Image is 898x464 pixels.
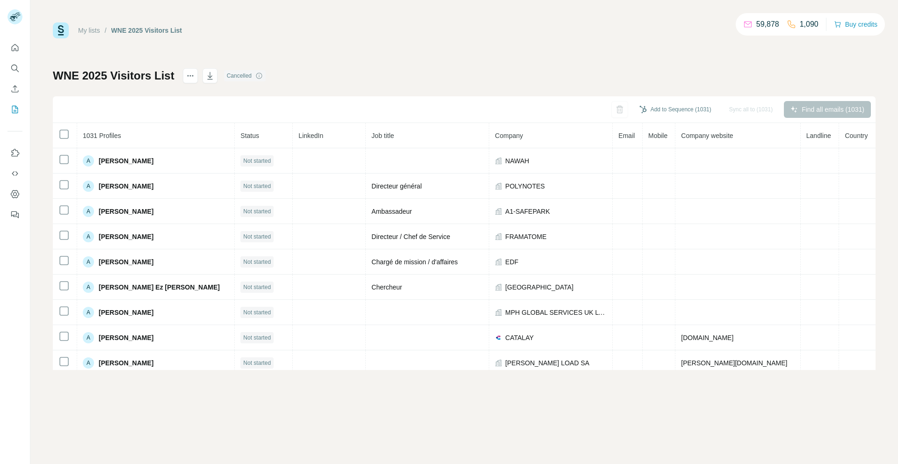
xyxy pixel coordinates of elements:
[99,257,153,267] span: [PERSON_NAME]
[371,182,421,190] span: Directeur général
[183,68,198,83] button: actions
[53,22,69,38] img: Surfe Logo
[648,132,667,139] span: Mobile
[78,27,100,34] a: My lists
[7,39,22,56] button: Quick start
[371,283,402,291] span: Chercheur
[800,19,818,30] p: 1,090
[505,283,573,292] span: [GEOGRAPHIC_DATA]
[224,70,266,81] div: Cancelled
[99,308,153,317] span: [PERSON_NAME]
[7,186,22,203] button: Dashboard
[99,156,153,166] span: [PERSON_NAME]
[7,145,22,161] button: Use Surfe on LinkedIn
[243,258,271,266] span: Not started
[371,233,450,240] span: Directeur / Chef de Service
[105,26,107,35] li: /
[83,357,94,369] div: A
[83,307,94,318] div: A
[7,101,22,118] button: My lists
[111,26,182,35] div: WNE 2025 Visitors List
[83,282,94,293] div: A
[243,359,271,367] span: Not started
[505,181,545,191] span: POLYNOTES
[298,132,323,139] span: LinkedIn
[618,132,635,139] span: Email
[371,258,458,266] span: Chargé de mission / d'affaires
[834,18,877,31] button: Buy credits
[633,102,718,116] button: Add to Sequence (1031)
[505,333,534,342] span: CATALAY
[53,68,174,83] h1: WNE 2025 Visitors List
[505,232,546,241] span: FRAMATOME
[83,155,94,167] div: A
[806,132,831,139] span: Landline
[495,334,502,341] img: company-logo
[505,207,550,216] span: A1-SAFEPARK
[681,359,787,367] span: [PERSON_NAME][DOMAIN_NAME]
[99,358,153,368] span: [PERSON_NAME]
[83,256,94,268] div: A
[99,181,153,191] span: [PERSON_NAME]
[99,333,153,342] span: [PERSON_NAME]
[99,207,153,216] span: [PERSON_NAME]
[83,206,94,217] div: A
[99,232,153,241] span: [PERSON_NAME]
[7,206,22,223] button: Feedback
[243,283,271,291] span: Not started
[7,80,22,97] button: Enrich CSV
[243,207,271,216] span: Not started
[756,19,779,30] p: 59,878
[505,358,589,368] span: [PERSON_NAME] LOAD SA
[505,156,529,166] span: NAWAH
[99,283,220,292] span: [PERSON_NAME] Ez [PERSON_NAME]
[240,132,259,139] span: Status
[371,208,412,215] span: Ambassadeur
[243,308,271,317] span: Not started
[7,60,22,77] button: Search
[845,132,868,139] span: Country
[7,165,22,182] button: Use Surfe API
[505,257,518,267] span: EDF
[243,157,271,165] span: Not started
[83,231,94,242] div: A
[681,132,733,139] span: Company website
[371,132,394,139] span: Job title
[83,332,94,343] div: A
[505,308,607,317] span: MPH GLOBAL SERVICES UK LTD
[495,132,523,139] span: Company
[243,182,271,190] span: Not started
[243,333,271,342] span: Not started
[83,132,121,139] span: 1031 Profiles
[681,334,733,341] span: [DOMAIN_NAME]
[243,232,271,241] span: Not started
[83,181,94,192] div: A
